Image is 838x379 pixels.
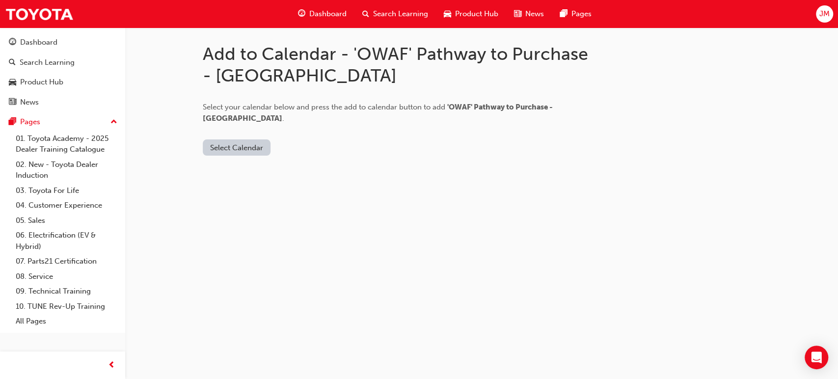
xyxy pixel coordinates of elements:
[362,8,369,20] span: search-icon
[20,37,57,48] div: Dashboard
[560,8,567,20] span: pages-icon
[9,98,16,107] span: news-icon
[571,8,591,20] span: Pages
[12,299,121,314] a: 10. TUNE Rev-Up Training
[805,346,828,369] div: Open Intercom Messenger
[552,4,599,24] a: pages-iconPages
[819,8,830,20] span: JM
[12,254,121,269] a: 07. Parts21 Certification
[9,118,16,127] span: pages-icon
[20,57,75,68] div: Search Learning
[108,359,115,372] span: prev-icon
[9,78,16,87] span: car-icon
[816,5,833,23] button: JM
[455,8,498,20] span: Product Hub
[309,8,347,20] span: Dashboard
[12,228,121,254] a: 06. Electrification (EV & Hybrid)
[5,3,74,25] img: Trak
[298,8,305,20] span: guage-icon
[9,58,16,67] span: search-icon
[506,4,552,24] a: news-iconNews
[4,73,121,91] a: Product Hub
[12,131,121,157] a: 01. Toyota Academy - 2025 Dealer Training Catalogue
[4,93,121,111] a: News
[12,314,121,329] a: All Pages
[525,8,544,20] span: News
[4,54,121,72] a: Search Learning
[4,33,121,52] a: Dashboard
[12,157,121,183] a: 02. New - Toyota Dealer Induction
[4,31,121,113] button: DashboardSearch LearningProduct HubNews
[12,198,121,213] a: 04. Customer Experience
[110,116,117,129] span: up-icon
[203,139,270,156] button: Select Calendar
[20,77,63,88] div: Product Hub
[12,269,121,284] a: 08. Service
[203,103,553,123] span: Select your calendar below and press the add to calendar button to add .
[203,43,595,86] h1: Add to Calendar - 'OWAF' Pathway to Purchase - [GEOGRAPHIC_DATA]
[444,8,451,20] span: car-icon
[203,103,553,123] span: 'OWAF' Pathway to Purchase - [GEOGRAPHIC_DATA]
[12,213,121,228] a: 05. Sales
[12,183,121,198] a: 03. Toyota For Life
[20,97,39,108] div: News
[373,8,428,20] span: Search Learning
[354,4,436,24] a: search-iconSearch Learning
[4,113,121,131] button: Pages
[290,4,354,24] a: guage-iconDashboard
[514,8,521,20] span: news-icon
[436,4,506,24] a: car-iconProduct Hub
[9,38,16,47] span: guage-icon
[12,284,121,299] a: 09. Technical Training
[20,116,40,128] div: Pages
